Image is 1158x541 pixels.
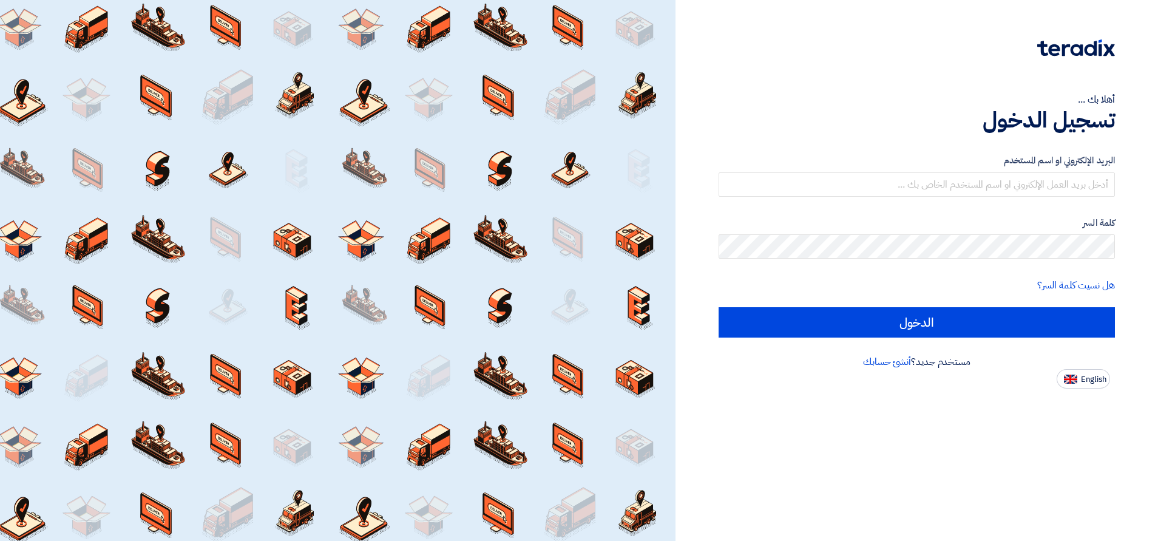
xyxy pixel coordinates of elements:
[1064,375,1077,384] img: en-US.png
[1037,278,1115,293] a: هل نسيت كلمة السر؟
[1037,39,1115,56] img: Teradix logo
[719,355,1115,369] div: مستخدم جديد؟
[719,92,1115,107] div: أهلا بك ...
[719,154,1115,168] label: البريد الإلكتروني او اسم المستخدم
[1081,375,1106,384] span: English
[719,216,1115,230] label: كلمة السر
[719,307,1115,338] input: الدخول
[719,172,1115,197] input: أدخل بريد العمل الإلكتروني او اسم المستخدم الخاص بك ...
[719,107,1115,134] h1: تسجيل الدخول
[863,355,911,369] a: أنشئ حسابك
[1057,369,1110,389] button: English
